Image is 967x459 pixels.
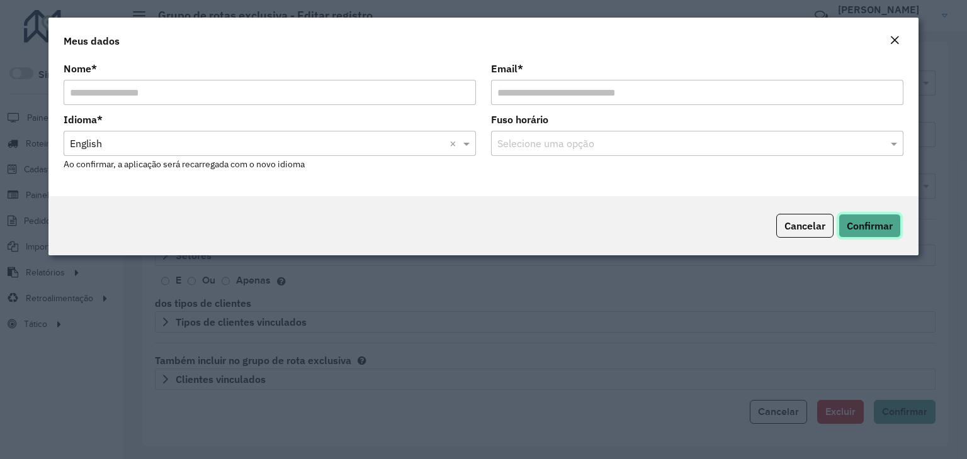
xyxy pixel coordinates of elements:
[64,33,120,48] h4: Meus dados
[491,61,523,76] label: Email
[64,61,97,76] label: Nome
[886,33,903,49] button: Close
[839,214,901,238] button: Confirmar
[450,136,460,151] span: Clear all
[491,112,548,127] label: Fuso horário
[64,112,103,127] label: Idioma
[64,158,305,170] small: Ao confirmar, a aplicação será recarregada com o novo idioma
[847,219,893,232] span: Confirmar
[784,219,825,232] span: Cancelar
[776,214,834,238] button: Cancelar
[890,35,900,45] em: Fechar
